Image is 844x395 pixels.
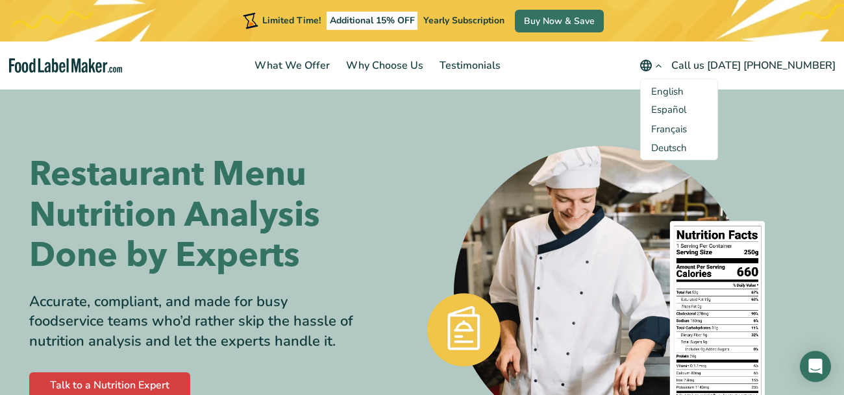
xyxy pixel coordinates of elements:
[436,58,502,73] span: Testimonials
[630,53,671,78] button: Change language
[251,58,331,73] span: What We Offer
[432,42,506,90] a: Testimonials
[29,154,358,276] h1: Restaurant Menu Nutrition Analysis Done by Experts
[671,53,836,78] a: Call us [DATE] [PHONE_NUMBER]
[515,10,604,32] a: Buy Now & Save
[651,141,687,154] a: Language switcher : German
[651,84,707,154] aside: Language selected: English
[651,123,687,136] a: Language switcher : French
[800,351,831,382] div: Open Intercom Messenger
[262,14,321,27] span: Limited Time!
[342,58,425,73] span: Why Choose Us
[651,103,686,116] a: Language switcher : Spanish
[338,42,428,90] a: Why Choose Us
[327,12,418,30] span: Additional 15% OFF
[29,292,358,352] p: Accurate, compliant, and made for busy foodservice teams who’d rather skip the hassle of nutritio...
[247,42,335,90] a: What We Offer
[651,85,684,98] span: English
[9,58,123,73] a: Food Label Maker homepage
[423,14,504,27] span: Yearly Subscription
